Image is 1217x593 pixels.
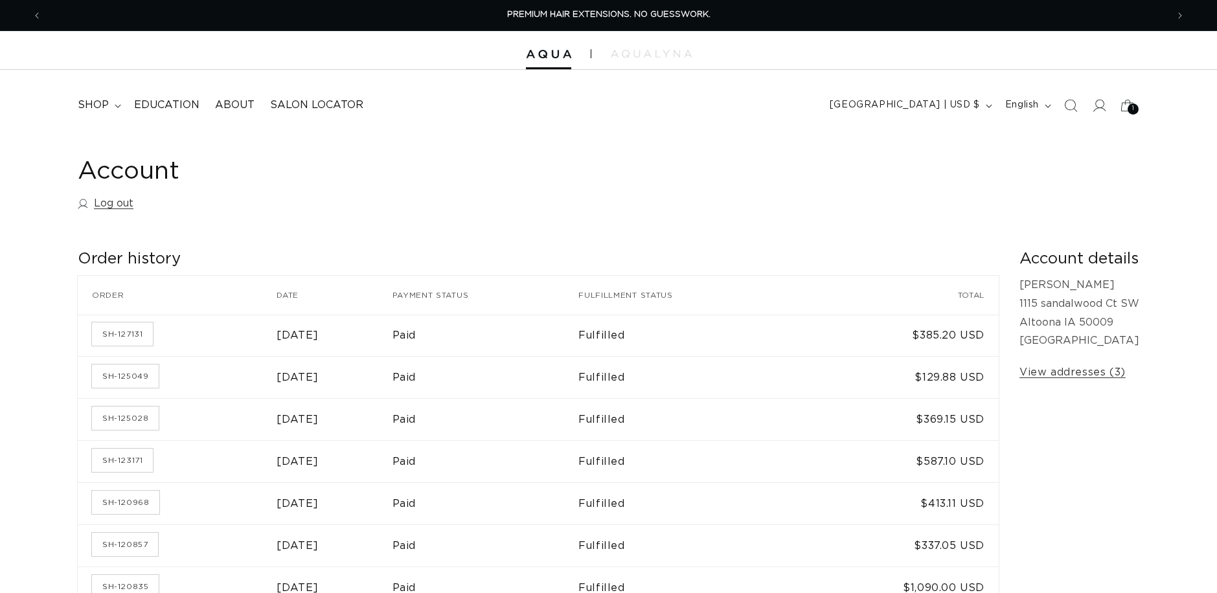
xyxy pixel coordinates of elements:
[92,491,159,514] a: Order number SH-120968
[92,449,153,472] a: Order number SH-123171
[1019,276,1139,350] p: [PERSON_NAME] 1115 sandalwood Ct SW Altoona IA 50009 [GEOGRAPHIC_DATA]
[1005,98,1039,112] span: English
[578,315,802,357] td: Fulfilled
[1132,104,1135,115] span: 1
[92,407,159,430] a: Order number SH-125028
[578,356,802,398] td: Fulfilled
[578,276,802,315] th: Fulfillment status
[126,91,207,120] a: Education
[611,50,692,58] img: aqualyna.com
[392,440,579,482] td: Paid
[578,440,802,482] td: Fulfilled
[392,482,579,524] td: Paid
[277,330,319,341] time: [DATE]
[526,50,571,59] img: Aqua Hair Extensions
[78,276,277,315] th: Order
[392,398,579,440] td: Paid
[830,98,980,112] span: [GEOGRAPHIC_DATA] | USD $
[802,276,999,315] th: Total
[277,583,319,593] time: [DATE]
[23,3,51,28] button: Previous announcement
[70,91,126,120] summary: shop
[802,398,999,440] td: $369.15 USD
[78,98,109,112] span: shop
[578,482,802,524] td: Fulfilled
[92,322,153,346] a: Order number SH-127131
[277,276,392,315] th: Date
[277,456,319,467] time: [DATE]
[78,156,1139,188] h1: Account
[270,98,363,112] span: Salon Locator
[578,398,802,440] td: Fulfilled
[277,372,319,383] time: [DATE]
[392,356,579,398] td: Paid
[1019,363,1126,382] a: View addresses (3)
[1019,249,1139,269] h2: Account details
[802,315,999,357] td: $385.20 USD
[207,91,262,120] a: About
[78,249,999,269] h2: Order history
[578,524,802,566] td: Fulfilled
[1056,91,1085,120] summary: Search
[822,93,997,118] button: [GEOGRAPHIC_DATA] | USD $
[802,440,999,482] td: $587.10 USD
[134,98,199,112] span: Education
[277,541,319,551] time: [DATE]
[277,414,319,425] time: [DATE]
[78,194,133,213] a: Log out
[215,98,255,112] span: About
[802,356,999,398] td: $129.88 USD
[92,364,159,388] a: Order number SH-125049
[92,533,158,556] a: Order number SH-120857
[507,10,711,19] span: PREMIUM HAIR EXTENSIONS. NO GUESSWORK.
[392,315,579,357] td: Paid
[1166,3,1194,28] button: Next announcement
[262,91,371,120] a: Salon Locator
[392,524,579,566] td: Paid
[277,498,319,509] time: [DATE]
[997,93,1056,118] button: English
[802,524,999,566] td: $337.05 USD
[392,276,579,315] th: Payment status
[802,482,999,524] td: $413.11 USD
